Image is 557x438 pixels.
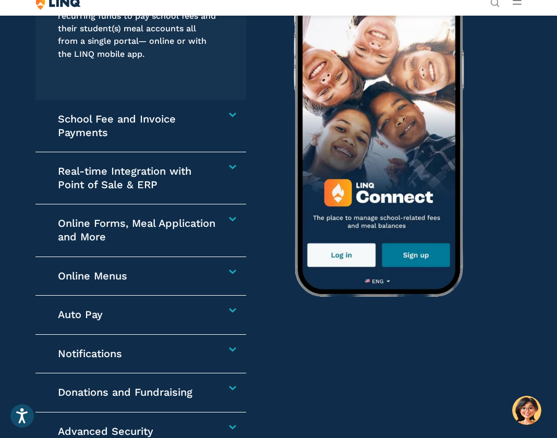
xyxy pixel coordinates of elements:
h4: Online Forms, Meal Application and More [58,217,217,244]
h4: Notifications [58,347,217,361]
button: Hello, have a question? Let’s chat. [512,396,541,425]
h4: Real-time Integration with Point of Sale & ERP [58,165,217,191]
h4: Auto Pay [58,308,217,322]
h4: School Fee and Invoice Payments [58,113,217,139]
h4: Donations and Fundraising [58,386,217,399]
h4: Online Menus [58,270,217,283]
